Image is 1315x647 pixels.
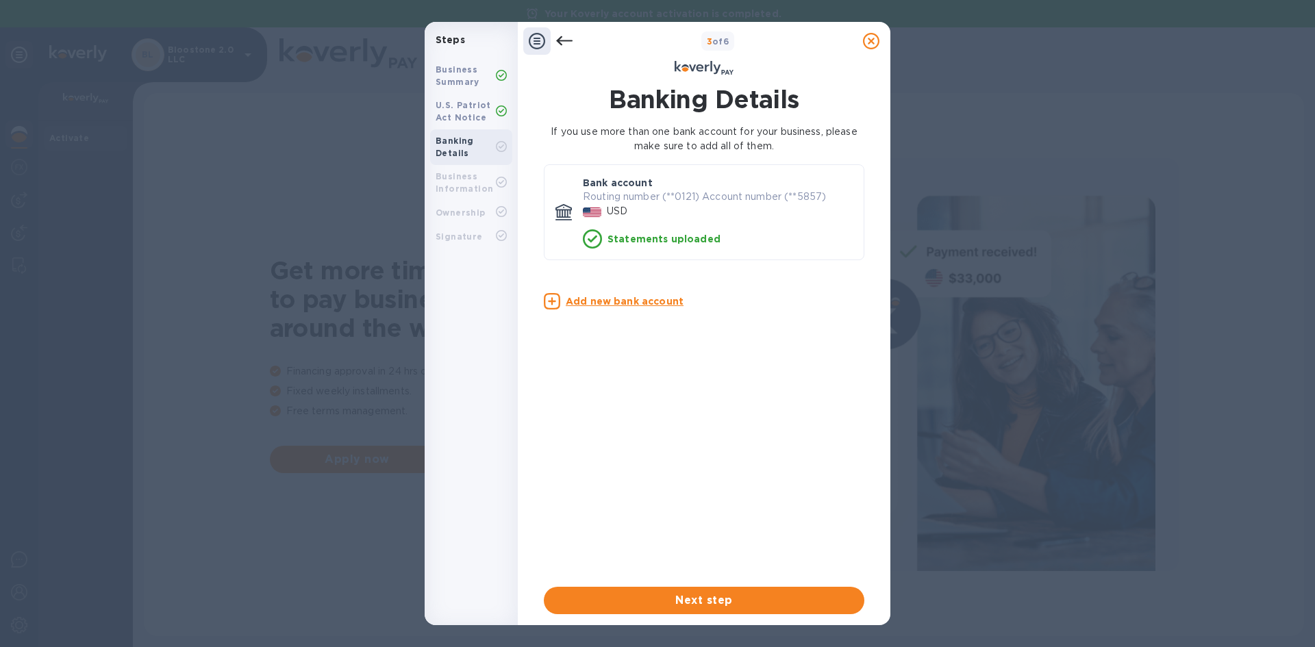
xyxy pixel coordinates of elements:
p: Bank account [583,176,653,190]
span: 1 [694,36,697,47]
b: 1 - 3 years [544,296,593,307]
b: Ownership [436,207,486,218]
p: USD [607,204,627,218]
span: Next step [555,592,853,609]
b: Steps [436,34,465,45]
p: Statements uploaded [608,232,721,246]
b: Banking Details [436,136,474,158]
b: Signature [436,231,483,242]
img: USD [583,207,601,217]
b: Business Summary [436,64,479,87]
b: of 6 [694,36,714,47]
b: Time in business [544,279,623,290]
b: Business type [544,190,610,200]
b: $1,000,000 - $5,000,000 per year [544,251,724,262]
h1: Business Summary [591,85,817,119]
p: Routing number (**0121) Account number (**5857) [583,190,853,204]
b: Business Information [436,171,493,194]
button: Next step [544,587,864,614]
b: Legal business name [544,143,644,153]
b: Annual business revenue [544,235,662,245]
input: Enter legal business name [544,156,864,177]
b: Limited Liability Company (LLC) [544,205,709,216]
b: U.S. Patriot Act Notice [436,100,491,123]
p: If you use more than one bank account for your business, please make sure to add all of them. [544,125,864,153]
h1: Banking Details [544,85,864,114]
span: 3 [707,36,712,47]
b: of 6 [707,36,729,47]
u: Add new bank account [566,296,684,307]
